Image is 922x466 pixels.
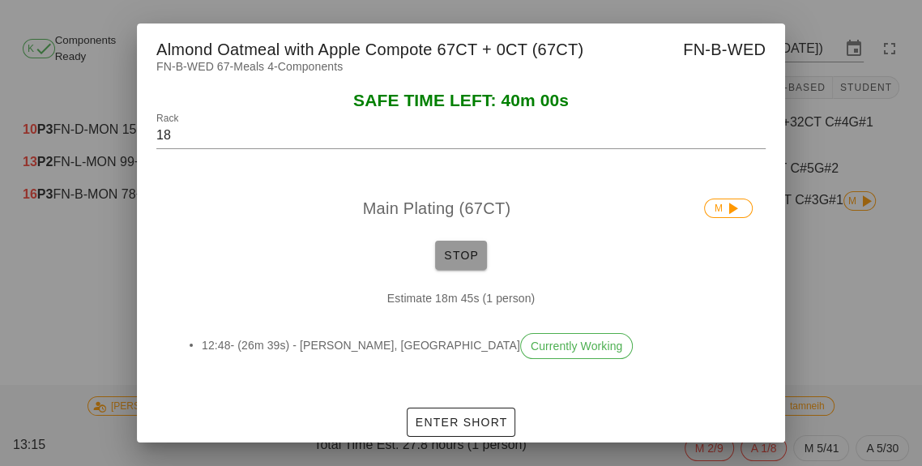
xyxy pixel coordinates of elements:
[202,333,740,359] li: 12:48- (26m 39s) - [PERSON_NAME], [GEOGRAPHIC_DATA]
[169,289,753,307] p: Estimate 18m 45s (1 person)
[156,113,178,125] label: Rack
[531,334,622,358] span: Currently Working
[137,24,785,71] div: Almond Oatmeal with Apple Compote 67CT + 0CT (67CT)
[715,199,742,217] span: M
[414,416,507,429] span: Enter Short
[683,36,766,62] span: FN-B-WED
[353,91,569,109] span: SAFE TIME LEFT: 40m 00s
[407,408,514,437] button: Enter Short
[442,249,480,262] span: Stop
[137,58,785,92] div: FN-B-WED 67-Meals 4-Components
[156,182,766,234] div: Main Plating (67CT)
[435,241,487,270] button: Stop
